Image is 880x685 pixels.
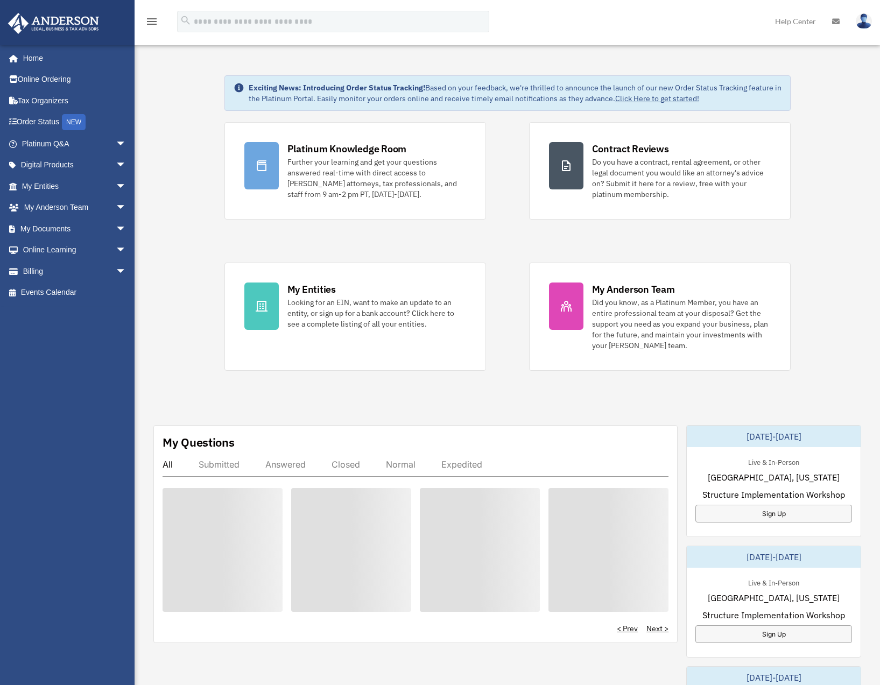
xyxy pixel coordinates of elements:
a: Digital Productsarrow_drop_down [8,154,143,176]
span: arrow_drop_down [116,197,137,219]
span: arrow_drop_down [116,239,137,262]
a: Contract Reviews Do you have a contract, rental agreement, or other legal document you would like... [529,122,791,220]
div: Do you have a contract, rental agreement, or other legal document you would like an attorney's ad... [592,157,771,200]
div: My Entities [287,283,336,296]
span: arrow_drop_down [116,175,137,197]
a: Online Ordering [8,69,143,90]
div: NEW [62,114,86,130]
a: menu [145,19,158,28]
a: My Anderson Teamarrow_drop_down [8,197,143,218]
a: Platinum Q&Aarrow_drop_down [8,133,143,154]
a: Tax Organizers [8,90,143,111]
a: Sign Up [695,505,852,522]
a: My Entities Looking for an EIN, want to make an update to an entity, or sign up for a bank accoun... [224,263,486,371]
span: arrow_drop_down [116,218,137,240]
div: Expedited [441,459,482,470]
div: Further your learning and get your questions answered real-time with direct access to [PERSON_NAM... [287,157,466,200]
div: Looking for an EIN, want to make an update to an entity, or sign up for a bank account? Click her... [287,297,466,329]
span: arrow_drop_down [116,260,137,283]
a: Order StatusNEW [8,111,143,133]
div: All [163,459,173,470]
span: [GEOGRAPHIC_DATA], [US_STATE] [708,591,840,604]
img: User Pic [856,13,872,29]
div: Based on your feedback, we're thrilled to announce the launch of our new Order Status Tracking fe... [249,82,782,104]
a: Home [8,47,137,69]
a: My Documentsarrow_drop_down [8,218,143,239]
div: Answered [265,459,306,470]
div: Live & In-Person [740,576,808,588]
a: Online Learningarrow_drop_down [8,239,143,261]
span: Structure Implementation Workshop [702,488,845,501]
div: My Anderson Team [592,283,675,296]
a: Events Calendar [8,282,143,303]
i: search [180,15,192,26]
div: [DATE]-[DATE] [687,546,861,568]
div: Submitted [199,459,240,470]
div: Platinum Knowledge Room [287,142,407,156]
a: Next > [646,623,668,634]
div: Normal [386,459,416,470]
span: arrow_drop_down [116,133,137,155]
a: Sign Up [695,625,852,643]
div: Did you know, as a Platinum Member, you have an entire professional team at your disposal? Get th... [592,297,771,351]
div: My Questions [163,434,235,450]
span: arrow_drop_down [116,154,137,176]
a: My Entitiesarrow_drop_down [8,175,143,197]
div: Live & In-Person [740,456,808,467]
div: Contract Reviews [592,142,669,156]
a: Platinum Knowledge Room Further your learning and get your questions answered real-time with dire... [224,122,486,220]
a: My Anderson Team Did you know, as a Platinum Member, you have an entire professional team at your... [529,263,791,371]
div: [DATE]-[DATE] [687,426,861,447]
strong: Exciting News: Introducing Order Status Tracking! [249,83,425,93]
a: Click Here to get started! [615,94,699,103]
span: [GEOGRAPHIC_DATA], [US_STATE] [708,471,840,484]
a: < Prev [617,623,638,634]
i: menu [145,15,158,28]
div: Closed [332,459,360,470]
img: Anderson Advisors Platinum Portal [5,13,102,34]
span: Structure Implementation Workshop [702,609,845,622]
a: Billingarrow_drop_down [8,260,143,282]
